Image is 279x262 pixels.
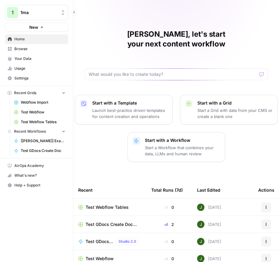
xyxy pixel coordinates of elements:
input: What would you like to create today? [89,71,257,77]
p: Start with a Template [92,100,167,106]
button: Start with a GridStart a Grid with data from your CMS or create a blank one [180,95,278,125]
span: Webflow Import [21,100,65,105]
span: Usage [14,66,65,71]
span: Browse [14,46,65,52]
div: [DATE] [197,238,221,245]
h1: [PERSON_NAME], let's start your next content workflow [85,29,268,49]
a: Test GDocs Create Doc Grid [78,221,141,227]
img: 5v0yozua856dyxnw4lpcp45mgmzh [197,221,204,228]
img: 5v0yozua856dyxnw4lpcp45mgmzh [197,238,204,245]
div: Last Edited [197,182,220,198]
span: Test GDocs Create Doc Grid [86,221,141,227]
span: 1 [12,9,14,16]
a: Test GDocs Create Doc [11,146,68,156]
span: Recent Grids [14,90,36,96]
span: Recent Workflows [14,129,46,134]
span: Your Data [14,56,65,61]
p: Start with a Workflow [145,137,220,143]
img: 5v0yozua856dyxnw4lpcp45mgmzh [197,204,204,211]
button: Start with a WorkflowStart a Workflow that combines your data, LLMs and human review [127,132,225,162]
div: 0 [151,204,187,210]
div: Recent [78,182,141,198]
a: Your Data [5,54,68,64]
span: Test Webflow Tables [21,119,65,125]
button: New [5,23,68,32]
p: Start with a Grid [197,100,273,106]
button: Help + Support [5,180,68,190]
button: Recent Grids [5,88,68,98]
span: Home [14,36,65,42]
a: Test Webflow [78,256,141,262]
p: Launch best-practice driven templates for content creation and operations [92,107,167,120]
span: Test GDocs Create Doc [21,148,65,153]
a: Test Webflow [11,107,68,117]
span: Settings [14,76,65,81]
span: 1ma [20,9,57,16]
div: Actions [258,182,274,198]
a: Webflow Import [11,98,68,107]
div: [DATE] [197,204,221,211]
span: Test Webflow [86,256,114,262]
div: [DATE] [197,221,221,228]
span: AirOps Academy [14,163,65,168]
a: Home [5,34,68,44]
span: [[PERSON_NAME]] Example of a Webflow post with tables [21,138,65,144]
a: Usage [5,64,68,73]
a: Test Webflow Tables [78,204,141,210]
p: Start a Grid with data from your CMS or create a blank one [197,107,273,120]
span: Help + Support [14,183,65,188]
button: What's new? [5,171,68,180]
span: Test Webflow [21,109,65,115]
span: Studio 2.0 [119,239,136,244]
a: Test Webflow Tables [11,117,68,127]
div: Total Runs (7d) [151,182,183,198]
div: 0 [151,238,187,245]
a: Test GDocs Create DocStudio 2.0 [78,238,141,245]
p: Start a Workflow that combines your data, LLMs and human review [145,145,220,157]
a: [[PERSON_NAME]] Example of a Webflow post with tables [11,136,68,146]
div: 0 [151,256,187,262]
a: AirOps Academy [5,161,68,171]
span: Test GDocs Create Doc [86,238,113,245]
div: 2 [151,221,187,227]
button: Start with a TemplateLaunch best-practice driven templates for content creation and operations [75,95,173,125]
a: Settings [5,73,68,83]
span: New [29,24,38,30]
button: Recent Workflows [5,127,68,136]
a: Browse [5,44,68,54]
button: Workspace: 1ma [5,5,68,20]
span: Test Webflow Tables [86,204,129,210]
